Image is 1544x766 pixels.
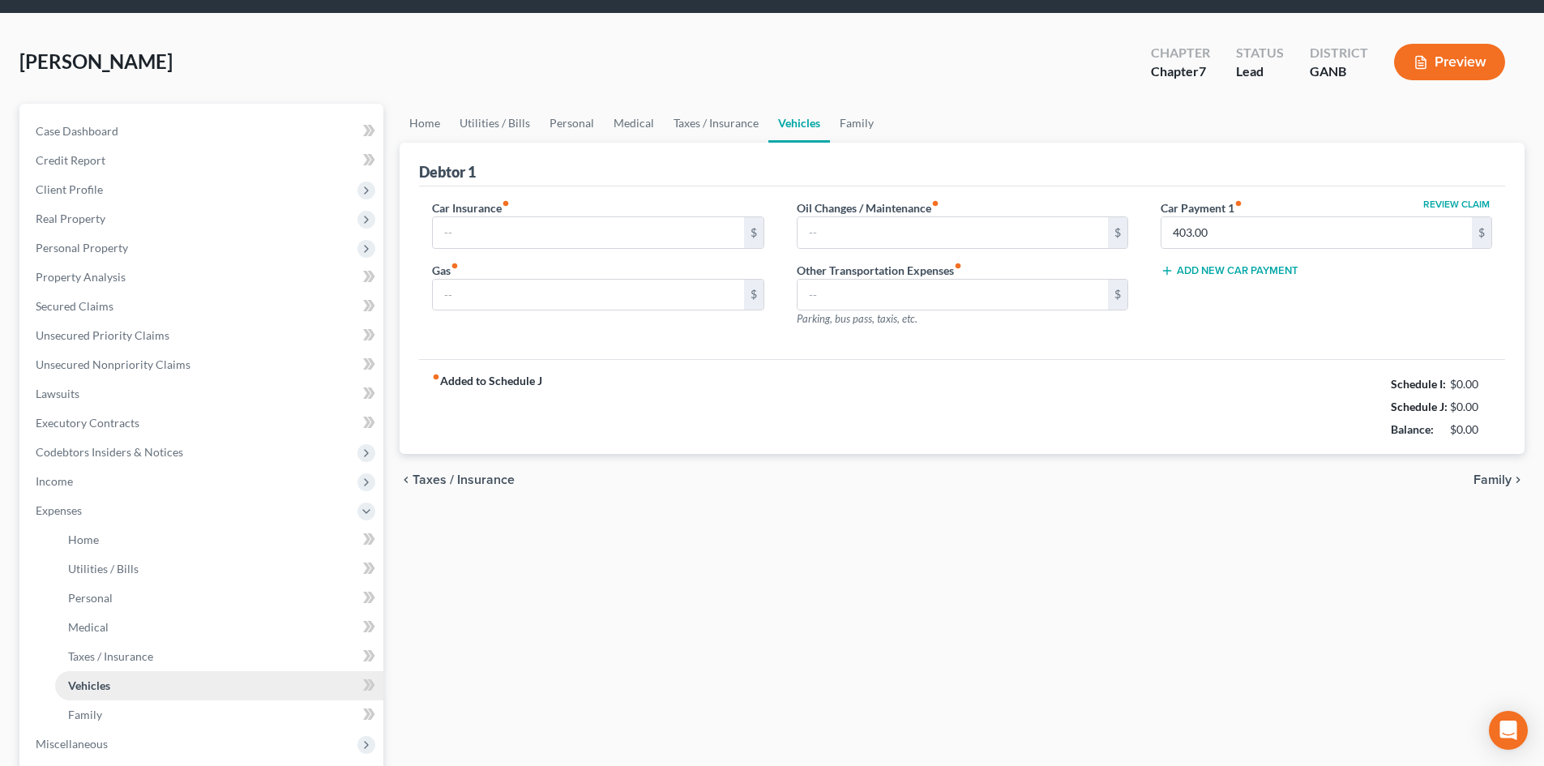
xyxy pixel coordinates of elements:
[797,312,917,325] span: Parking, bus pass, taxis, etc.
[55,525,383,554] a: Home
[68,591,113,605] span: Personal
[36,503,82,517] span: Expenses
[36,270,126,284] span: Property Analysis
[1473,473,1525,486] button: Family chevron_right
[451,262,459,270] i: fiber_manual_record
[797,262,962,279] label: Other Transportation Expenses
[36,153,105,167] span: Credit Report
[36,299,113,313] span: Secured Claims
[68,708,102,721] span: Family
[68,678,110,692] span: Vehicles
[19,49,173,73] span: [PERSON_NAME]
[1450,422,1493,438] div: $0.00
[540,104,604,143] a: Personal
[23,263,383,292] a: Property Analysis
[1161,217,1472,248] input: --
[36,737,108,751] span: Miscellaneous
[1199,63,1206,79] span: 7
[400,104,450,143] a: Home
[604,104,664,143] a: Medical
[23,117,383,146] a: Case Dashboard
[1391,377,1446,391] strong: Schedule I:
[400,473,515,486] button: chevron_left Taxes / Insurance
[36,241,128,255] span: Personal Property
[797,199,939,216] label: Oil Changes / Maintenance
[1394,44,1505,80] button: Preview
[450,104,540,143] a: Utilities / Bills
[432,373,440,381] i: fiber_manual_record
[954,262,962,270] i: fiber_manual_record
[1310,62,1368,81] div: GANB
[68,533,99,546] span: Home
[55,642,383,671] a: Taxes / Insurance
[744,280,763,310] div: $
[798,217,1108,248] input: --
[1151,44,1210,62] div: Chapter
[68,562,139,576] span: Utilities / Bills
[23,146,383,175] a: Credit Report
[1161,264,1298,277] button: Add New Car Payment
[36,124,118,138] span: Case Dashboard
[36,212,105,225] span: Real Property
[432,262,459,279] label: Gas
[433,280,743,310] input: --
[1421,199,1492,209] button: Review Claim
[55,700,383,730] a: Family
[1108,217,1127,248] div: $
[419,162,476,182] div: Debtor 1
[36,387,79,400] span: Lawsuits
[432,373,542,441] strong: Added to Schedule J
[1236,62,1284,81] div: Lead
[68,620,109,634] span: Medical
[1310,44,1368,62] div: District
[1472,217,1491,248] div: $
[502,199,510,208] i: fiber_manual_record
[1489,711,1528,750] div: Open Intercom Messenger
[68,649,153,663] span: Taxes / Insurance
[744,217,763,248] div: $
[23,321,383,350] a: Unsecured Priority Claims
[36,357,190,371] span: Unsecured Nonpriority Claims
[23,292,383,321] a: Secured Claims
[55,584,383,613] a: Personal
[36,474,73,488] span: Income
[931,199,939,208] i: fiber_manual_record
[1512,473,1525,486] i: chevron_right
[1236,44,1284,62] div: Status
[55,671,383,700] a: Vehicles
[23,409,383,438] a: Executory Contracts
[413,473,515,486] span: Taxes / Insurance
[23,379,383,409] a: Lawsuits
[798,280,1108,310] input: --
[23,350,383,379] a: Unsecured Nonpriority Claims
[55,613,383,642] a: Medical
[432,199,510,216] label: Car Insurance
[36,445,183,459] span: Codebtors Insiders & Notices
[36,328,169,342] span: Unsecured Priority Claims
[1161,199,1242,216] label: Car Payment 1
[1473,473,1512,486] span: Family
[55,554,383,584] a: Utilities / Bills
[664,104,768,143] a: Taxes / Insurance
[830,104,883,143] a: Family
[36,416,139,430] span: Executory Contracts
[1450,399,1493,415] div: $0.00
[1151,62,1210,81] div: Chapter
[768,104,830,143] a: Vehicles
[1450,376,1493,392] div: $0.00
[1108,280,1127,310] div: $
[1234,199,1242,208] i: fiber_manual_record
[36,182,103,196] span: Client Profile
[433,217,743,248] input: --
[1391,400,1448,413] strong: Schedule J:
[400,473,413,486] i: chevron_left
[1391,422,1434,436] strong: Balance:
